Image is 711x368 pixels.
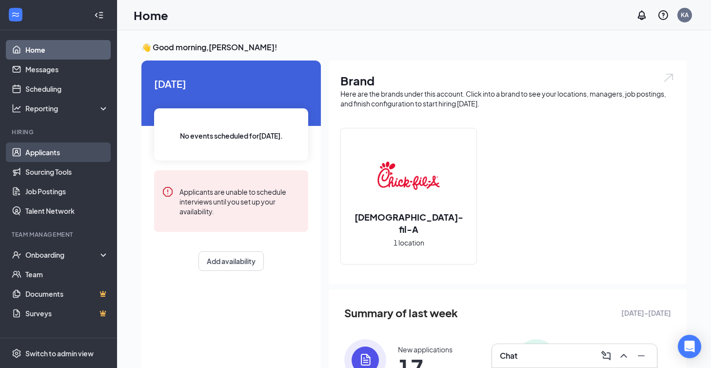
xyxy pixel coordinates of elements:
span: [DATE] - [DATE] [621,307,671,318]
div: KA [681,11,689,19]
svg: Minimize [635,350,647,362]
h3: Chat [500,350,517,361]
a: Job Postings [25,182,109,201]
h3: 👋 Good morning, [PERSON_NAME] ! [141,42,687,53]
a: Applicants [25,143,109,162]
img: open.6027fd2a22e1237b5b06.svg [662,72,675,83]
a: Team [25,265,109,284]
svg: QuestionInfo [657,9,669,21]
button: Minimize [633,348,649,364]
svg: Analysis [12,103,21,113]
button: ChevronUp [616,348,632,364]
svg: Collapse [94,10,104,20]
h2: [DEMOGRAPHIC_DATA]-fil-A [341,211,476,235]
a: SurveysCrown [25,304,109,323]
a: Talent Network [25,201,109,221]
a: Home [25,40,109,60]
a: Scheduling [25,79,109,99]
svg: UserCheck [12,250,21,260]
div: Reporting [25,103,109,113]
div: Onboarding [25,250,100,260]
svg: Notifications [636,9,648,21]
div: Here are the brands under this account. Click into a brand to see your locations, managers, job p... [340,89,675,108]
svg: ChevronUp [618,350,630,362]
a: DocumentsCrown [25,284,109,304]
div: Hiring [12,128,107,136]
div: Switch to admin view [25,348,94,358]
button: ComposeMessage [598,348,614,364]
svg: Error [162,186,174,198]
div: Team Management [12,230,107,239]
span: Summary of last week [344,305,458,322]
span: 1 location [394,237,424,248]
div: New applications [398,345,453,354]
svg: WorkstreamLogo [11,10,20,20]
div: Applicants are unable to schedule interviews until you set up your availability. [179,186,300,216]
div: Open Intercom Messenger [678,335,701,358]
h1: Home [134,7,168,23]
a: Sourcing Tools [25,162,109,182]
button: Add availability [198,251,264,271]
img: Chick-fil-A [377,144,440,207]
svg: ComposeMessage [600,350,612,362]
a: Messages [25,60,109,79]
span: [DATE] [154,76,308,91]
svg: Settings [12,348,21,358]
span: No events scheduled for [DATE] . [180,130,283,141]
h1: Brand [340,72,675,89]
